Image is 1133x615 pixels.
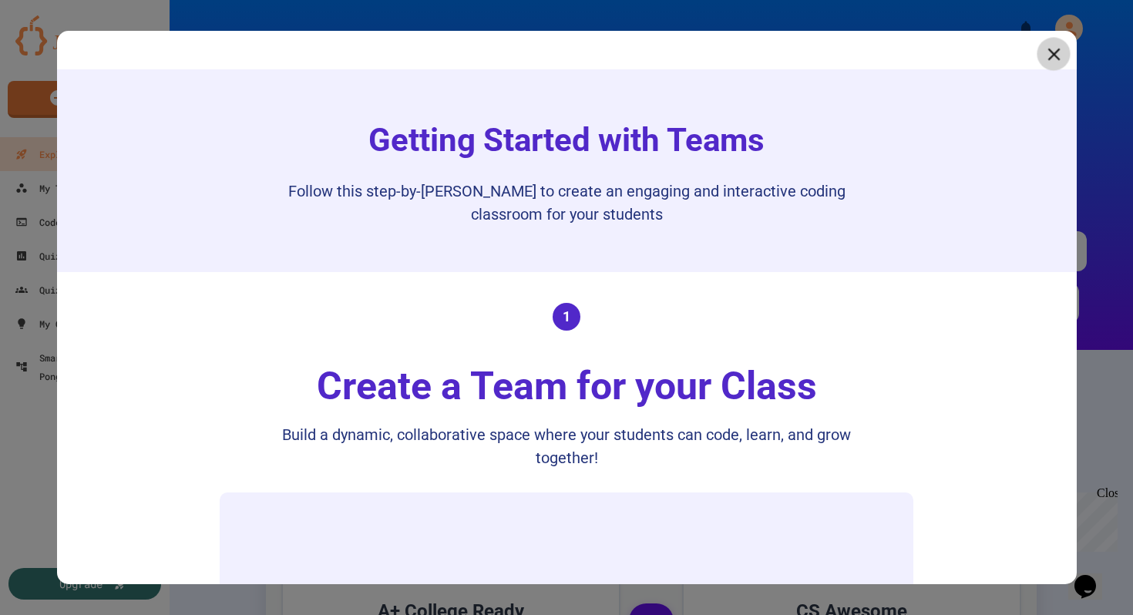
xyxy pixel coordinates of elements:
div: Build a dynamic, collaborative space where your students can code, learn, and grow together! [258,423,875,469]
div: 1 [553,303,580,331]
h1: Getting Started with Teams [353,116,780,164]
div: Chat with us now!Close [6,6,106,98]
p: Follow this step-by-[PERSON_NAME] to create an engaging and interactive coding classroom for your... [258,180,875,226]
div: Create a Team for your Class [301,358,832,415]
